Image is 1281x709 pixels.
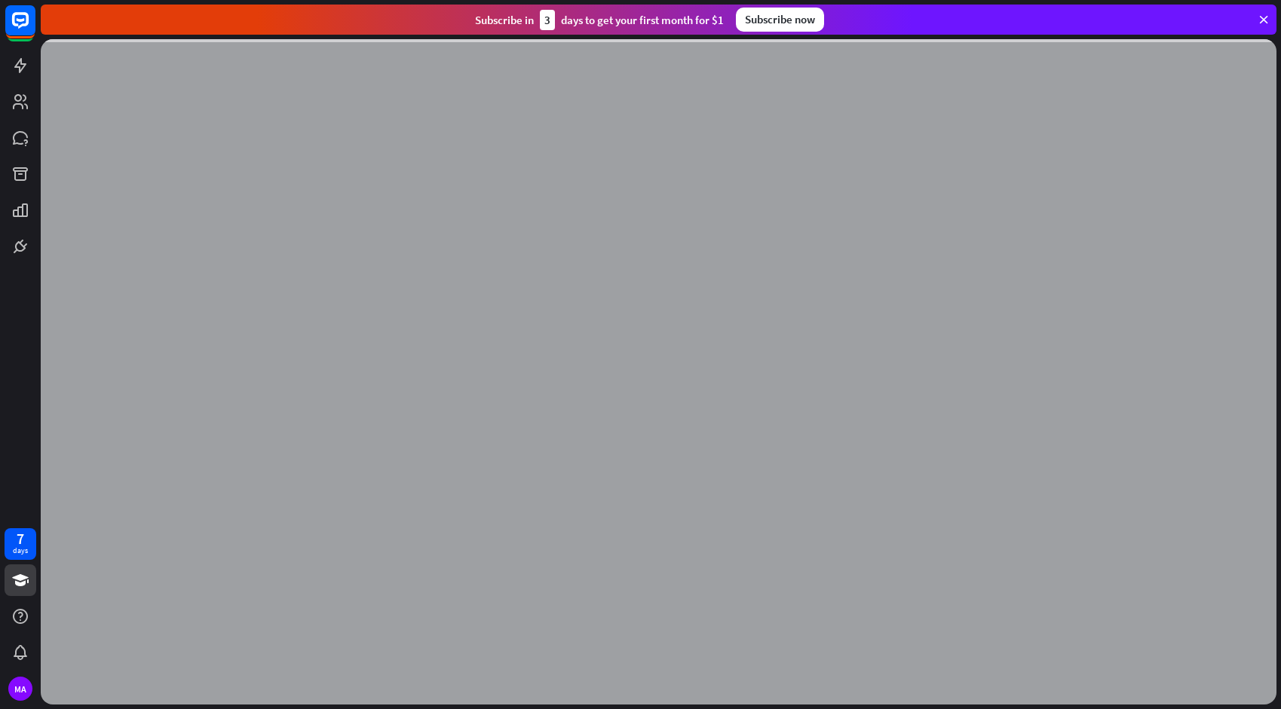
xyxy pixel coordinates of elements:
a: 7 days [5,528,36,560]
div: 7 [17,532,24,546]
div: MA [8,677,32,701]
div: Subscribe now [736,8,824,32]
div: days [13,546,28,556]
div: Subscribe in days to get your first month for $1 [475,10,724,30]
div: 3 [540,10,555,30]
